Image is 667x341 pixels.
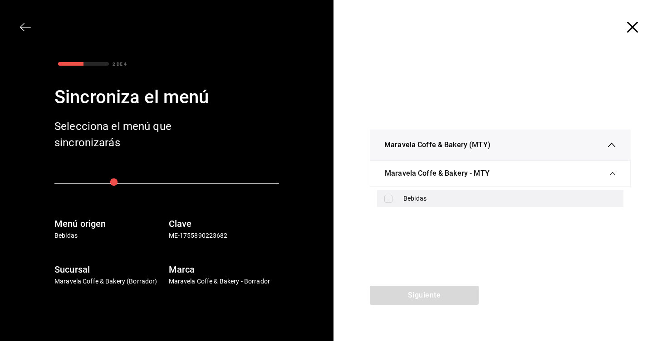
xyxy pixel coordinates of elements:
[113,61,127,67] div: 2 DE 4
[54,216,165,231] h6: Menú origen
[54,118,200,151] div: Selecciona el menú que sincronizarás
[384,139,490,150] span: Maravela Coffe & Bakery (MTY)
[169,231,280,240] p: ME-1755890223682
[385,168,490,179] span: Maravela Coffe & Bakery - MTY
[54,277,165,286] p: Maravela Coffe & Bakery (Borrador)
[54,262,165,277] h6: Sucursal
[54,231,165,240] p: Bebidas
[54,84,279,111] div: Sincroniza el menú
[169,262,280,277] h6: Marca
[403,194,616,203] div: Bebidas
[169,277,280,286] p: Maravela Coffe & Bakery - Borrador
[169,216,280,231] h6: Clave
